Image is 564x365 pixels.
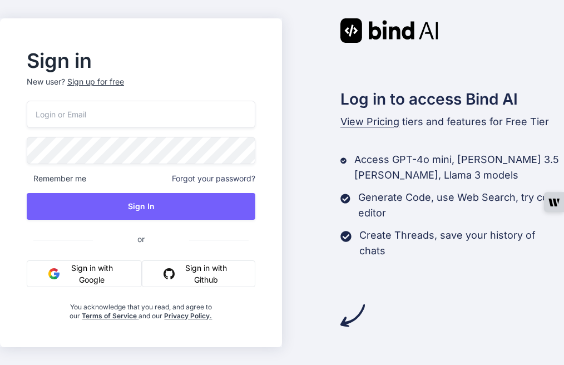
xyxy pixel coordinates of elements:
p: New user? [27,76,255,101]
div: You acknowledge that you read, and agree to our and our [65,296,217,320]
span: or [93,225,189,253]
img: arrow [340,303,365,328]
input: Login or Email [27,101,255,128]
img: github [164,268,175,279]
button: Sign In [27,193,255,220]
a: Privacy Policy. [164,312,212,320]
button: Sign in with Google [27,260,142,287]
p: Create Threads, save your history of chats [359,228,564,259]
p: Access GPT-4o mini, [PERSON_NAME] 3.5 [PERSON_NAME], Llama 3 models [354,152,564,183]
h2: Log in to access Bind AI [340,87,564,111]
img: Bind AI logo [340,18,438,43]
span: Remember me [27,173,86,184]
div: Sign up for free [67,76,124,87]
span: Forgot your password? [172,173,255,184]
img: google [48,268,60,279]
p: tiers and features for Free Tier [340,114,564,130]
a: Terms of Service [82,312,138,320]
span: View Pricing [340,116,399,127]
button: Sign in with Github [142,260,255,287]
h2: Sign in [27,52,255,70]
p: Generate Code, use Web Search, try code editor [358,190,564,221]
